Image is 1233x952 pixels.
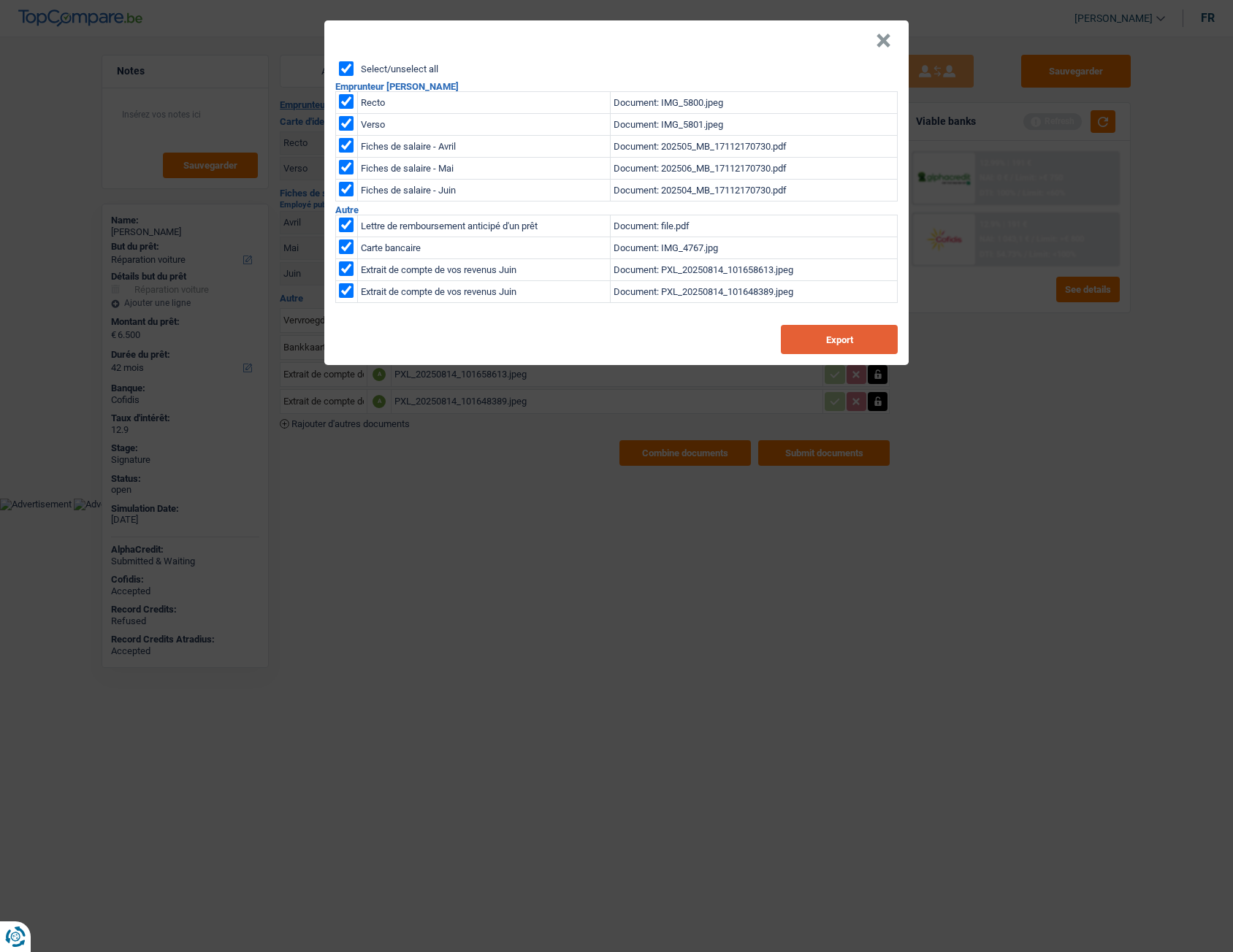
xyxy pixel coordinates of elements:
[358,180,611,201] td: Fiches de salaire - Juin
[358,281,611,303] td: Extrait de compte de vos revenus Juin
[611,92,898,114] td: Document: IMG_5800.jpeg
[358,158,611,180] td: Fiches de salaire - Mai
[358,114,611,136] td: Verso
[361,64,438,74] label: Select/unselect all
[611,215,898,237] td: Document: file.pdf
[335,82,898,91] h2: Emprunteur [PERSON_NAME]
[358,92,611,114] td: Recto
[781,325,898,354] button: Export
[335,205,898,215] h2: Autre
[611,281,898,303] td: Document: PXL_20250814_101648389.jpeg
[611,259,898,281] td: Document: PXL_20250814_101658613.jpeg
[358,215,611,237] td: Lettre de remboursement anticipé d'un prêt
[611,114,898,136] td: Document: IMG_5801.jpeg
[358,237,611,259] td: Carte bancaire
[611,180,898,201] td: Document: 202504_MB_17112170730.pdf
[611,136,898,158] td: Document: 202505_MB_17112170730.pdf
[358,259,611,281] td: Extrait de compte de vos revenus Juin
[876,34,891,48] button: Close
[611,158,898,180] td: Document: 202506_MB_17112170730.pdf
[358,136,611,158] td: Fiches de salaire - Avril
[611,237,898,259] td: Document: IMG_4767.jpg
